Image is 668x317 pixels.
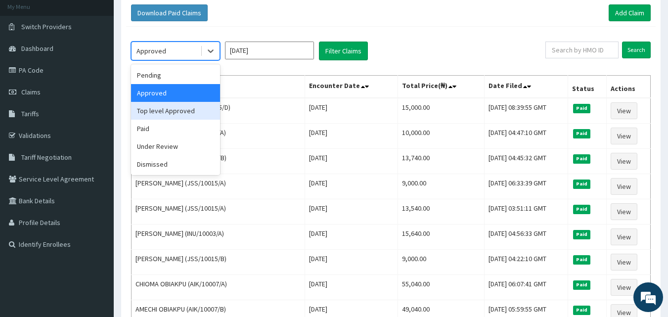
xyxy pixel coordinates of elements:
[132,199,305,225] td: [PERSON_NAME] (JSS/10015/A)
[398,225,485,250] td: 15,640.00
[132,250,305,275] td: [PERSON_NAME] (JSS/10015/B)
[305,149,398,174] td: [DATE]
[485,250,568,275] td: [DATE] 04:22:10 GMT
[131,155,220,173] div: Dismissed
[573,205,591,214] span: Paid
[573,306,591,315] span: Paid
[398,98,485,124] td: 15,000.00
[485,275,568,300] td: [DATE] 06:07:41 GMT
[131,84,220,102] div: Approved
[611,279,637,296] a: View
[305,250,398,275] td: [DATE]
[398,149,485,174] td: 13,740.00
[131,66,220,84] div: Pending
[21,109,39,118] span: Tariffs
[398,124,485,149] td: 10,000.00
[57,95,136,195] span: We're online!
[305,76,398,98] th: Encounter Date
[611,178,637,195] a: View
[131,4,208,21] button: Download Paid Claims
[573,129,591,138] span: Paid
[225,42,314,59] input: Select Month and Year
[573,280,591,289] span: Paid
[573,180,591,188] span: Paid
[398,199,485,225] td: 13,540.00
[611,153,637,170] a: View
[609,4,651,21] a: Add Claim
[573,154,591,163] span: Paid
[398,76,485,98] th: Total Price(₦)
[132,225,305,250] td: [PERSON_NAME] (INU/10003/A)
[611,254,637,271] a: View
[611,203,637,220] a: View
[485,199,568,225] td: [DATE] 03:51:11 GMT
[545,42,619,58] input: Search by HMO ID
[611,128,637,144] a: View
[611,228,637,245] a: View
[485,174,568,199] td: [DATE] 06:33:39 GMT
[305,225,398,250] td: [DATE]
[21,88,41,96] span: Claims
[162,5,186,29] div: Minimize live chat window
[319,42,368,60] button: Filter Claims
[21,22,72,31] span: Switch Providers
[573,230,591,239] span: Paid
[485,124,568,149] td: [DATE] 04:47:10 GMT
[485,225,568,250] td: [DATE] 04:56:33 GMT
[622,42,651,58] input: Search
[485,76,568,98] th: Date Filed
[5,212,188,246] textarea: Type your message and hit 'Enter'
[136,46,166,56] div: Approved
[305,199,398,225] td: [DATE]
[606,76,650,98] th: Actions
[485,98,568,124] td: [DATE] 08:39:55 GMT
[305,174,398,199] td: [DATE]
[132,275,305,300] td: CHIOMA OBIAKPU (AIK/10007/A)
[568,76,606,98] th: Status
[485,149,568,174] td: [DATE] 04:45:32 GMT
[573,255,591,264] span: Paid
[21,44,53,53] span: Dashboard
[398,250,485,275] td: 9,000.00
[131,102,220,120] div: Top level Approved
[305,98,398,124] td: [DATE]
[398,174,485,199] td: 9,000.00
[21,153,72,162] span: Tariff Negotiation
[611,102,637,119] a: View
[573,104,591,113] span: Paid
[398,275,485,300] td: 55,040.00
[305,124,398,149] td: [DATE]
[131,137,220,155] div: Under Review
[51,55,166,68] div: Chat with us now
[305,275,398,300] td: [DATE]
[18,49,40,74] img: d_794563401_company_1708531726252_794563401
[132,174,305,199] td: [PERSON_NAME] (JSS/10015/A)
[131,120,220,137] div: Paid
